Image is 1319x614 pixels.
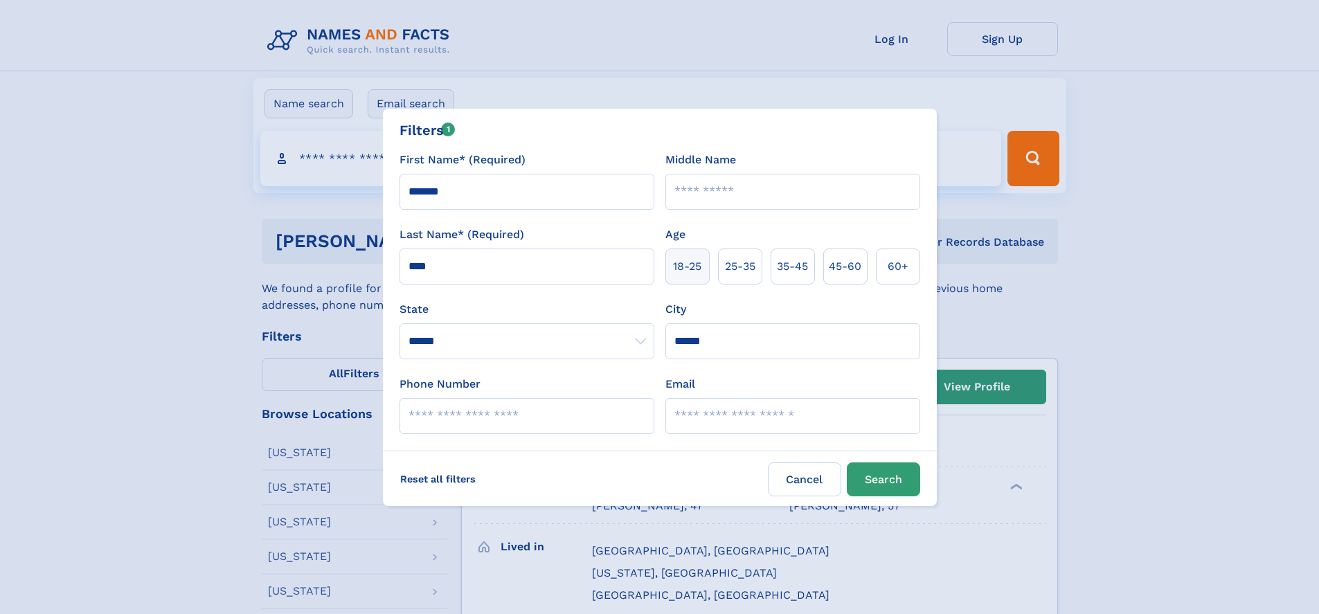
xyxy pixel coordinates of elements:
label: First Name* (Required) [400,152,526,168]
label: Reset all filters [391,462,485,496]
span: 25‑35 [725,258,755,275]
label: Last Name* (Required) [400,226,524,243]
label: Phone Number [400,376,481,392]
button: Search [847,462,920,496]
span: 35‑45 [777,258,808,275]
label: Cancel [768,462,841,496]
span: 60+ [888,258,908,275]
div: Filters [400,120,456,141]
label: Middle Name [665,152,736,168]
label: Email [665,376,695,392]
label: State [400,301,654,318]
label: Age [665,226,685,243]
span: 45‑60 [829,258,861,275]
span: 18‑25 [673,258,701,275]
label: City [665,301,686,318]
